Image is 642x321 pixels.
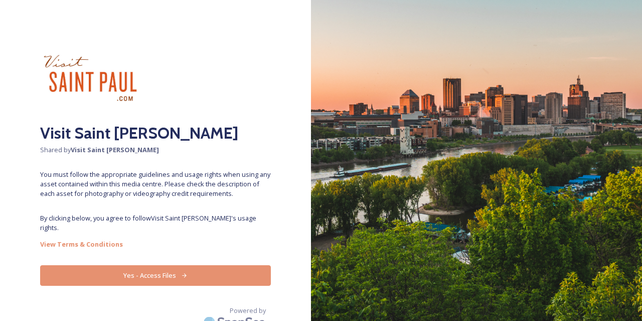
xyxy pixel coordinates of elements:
strong: View Terms & Conditions [40,240,123,249]
img: visit_sp.jpg [40,40,140,116]
strong: Visit Saint [PERSON_NAME] [71,145,159,154]
span: You must follow the appropriate guidelines and usage rights when using any asset contained within... [40,170,271,199]
span: Powered by [230,306,266,315]
span: Shared by [40,145,271,155]
button: Yes - Access Files [40,265,271,286]
span: By clicking below, you agree to follow Visit Saint [PERSON_NAME] 's usage rights. [40,213,271,233]
a: View Terms & Conditions [40,238,271,250]
h2: Visit Saint [PERSON_NAME] [40,121,271,145]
